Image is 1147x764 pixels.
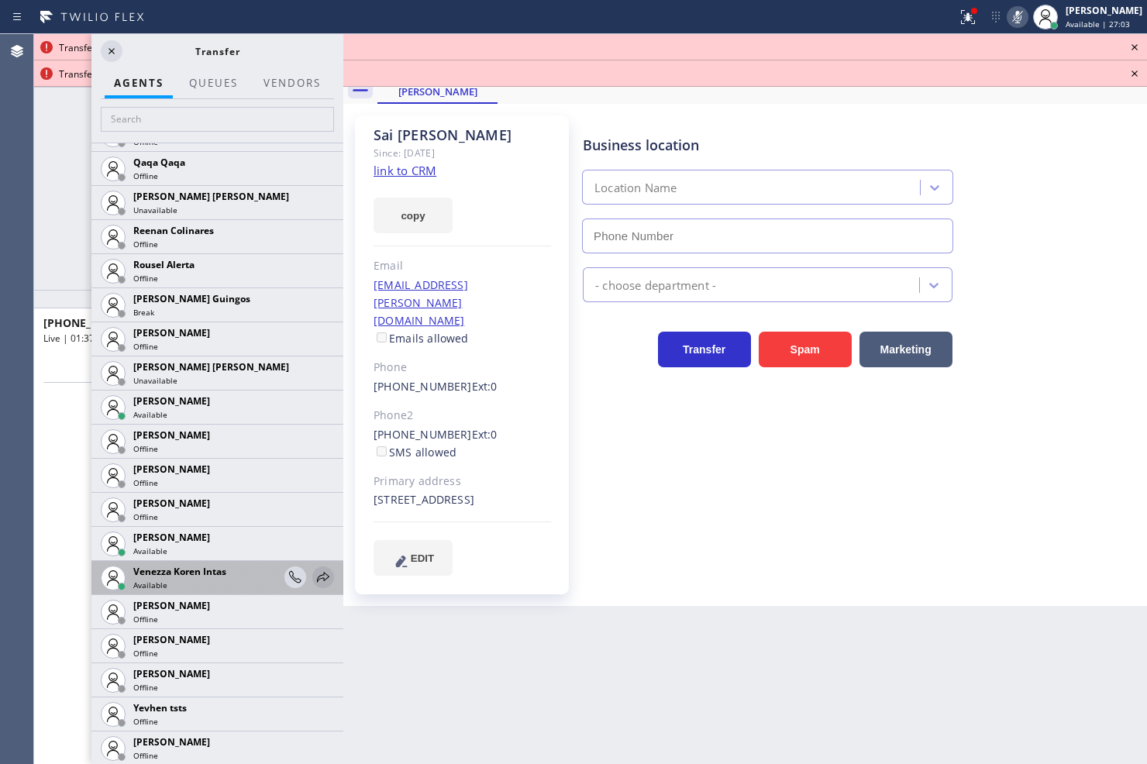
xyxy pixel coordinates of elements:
span: Offline [133,648,158,659]
span: Offline [133,170,158,181]
span: [PERSON_NAME] [133,735,210,749]
a: link to CRM [374,163,436,178]
a: [PHONE_NUMBER] [374,427,472,442]
button: Mute [1007,6,1028,28]
button: Transfer [312,566,334,588]
a: [EMAIL_ADDRESS][PERSON_NAME][DOMAIN_NAME] [374,277,468,328]
span: Available [133,409,167,420]
span: QUEUES [189,76,238,90]
span: Qaqa Qaqa [133,156,185,169]
span: Transfer failed: Bad Request [59,41,181,54]
input: SMS allowed [377,446,387,456]
button: AGENTS [105,68,173,98]
div: Primary address [374,473,551,490]
span: Available [133,545,167,556]
div: Sai [PERSON_NAME] [374,126,551,144]
div: [PERSON_NAME] [1066,4,1142,17]
span: Offline [133,239,158,250]
span: Venezza Koren Intas [133,565,226,578]
a: [PHONE_NUMBER] [374,379,472,394]
label: Emails allowed [374,331,469,346]
span: [PERSON_NAME] [PERSON_NAME] [133,190,289,203]
button: Consult [284,566,306,588]
div: Location Name [594,179,677,197]
input: Emails allowed [377,332,387,342]
span: Offline [133,750,158,761]
span: Yevhen tsts [133,701,187,714]
span: Offline [133,682,158,693]
span: Offline [133,477,158,488]
span: Offline [133,511,158,522]
div: - choose department - [595,276,716,294]
span: Rousel Alerta [133,258,195,271]
button: copy [374,198,453,233]
label: SMS allowed [374,445,456,459]
div: Phone2 [374,407,551,425]
input: Phone Number [582,219,953,253]
span: Offline [133,273,158,284]
button: EDIT [374,540,453,576]
span: Ext: 0 [472,427,498,442]
span: Offline [133,341,158,352]
span: [PERSON_NAME] [133,497,210,510]
span: [PERSON_NAME] [133,633,210,646]
span: Unavailable [133,205,177,215]
button: Spam [759,332,852,367]
span: [PERSON_NAME] Guingos [133,292,250,305]
span: [PERSON_NAME] [133,463,210,476]
div: Email [374,257,551,275]
span: [PERSON_NAME] [133,667,210,680]
button: Transfer [658,332,751,367]
div: Since: [DATE] [374,144,551,162]
span: Offline [133,614,158,625]
span: Transfer failed: Bad Request [59,67,181,81]
span: Live | 01:37 [43,332,95,345]
span: [PHONE_NUMBER] [43,315,142,330]
span: [PERSON_NAME] [PERSON_NAME] [133,360,289,373]
span: Unavailable [133,375,177,386]
div: Phone [374,359,551,377]
button: Marketing [859,332,952,367]
span: [PERSON_NAME] [133,599,210,612]
span: [PERSON_NAME] [133,531,210,544]
input: Search [101,107,334,132]
button: Vendors [254,68,330,98]
div: [STREET_ADDRESS] [374,491,551,509]
span: Ext: 0 [472,379,498,394]
span: [PERSON_NAME] [133,326,210,339]
div: Business location [583,135,952,156]
span: Reenan Colinares [133,224,214,237]
span: Offline [133,716,158,727]
span: [PERSON_NAME] [133,394,210,408]
div: [PERSON_NAME] [379,84,496,98]
span: AGENTS [114,76,164,90]
span: Transfer [195,45,240,58]
span: Available | 27:03 [1066,19,1130,29]
span: EDIT [411,552,434,564]
span: Available [133,580,167,590]
button: QUEUES [180,68,247,98]
span: [PERSON_NAME] [133,428,210,442]
span: Offline [133,443,158,454]
span: Break [133,307,154,318]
